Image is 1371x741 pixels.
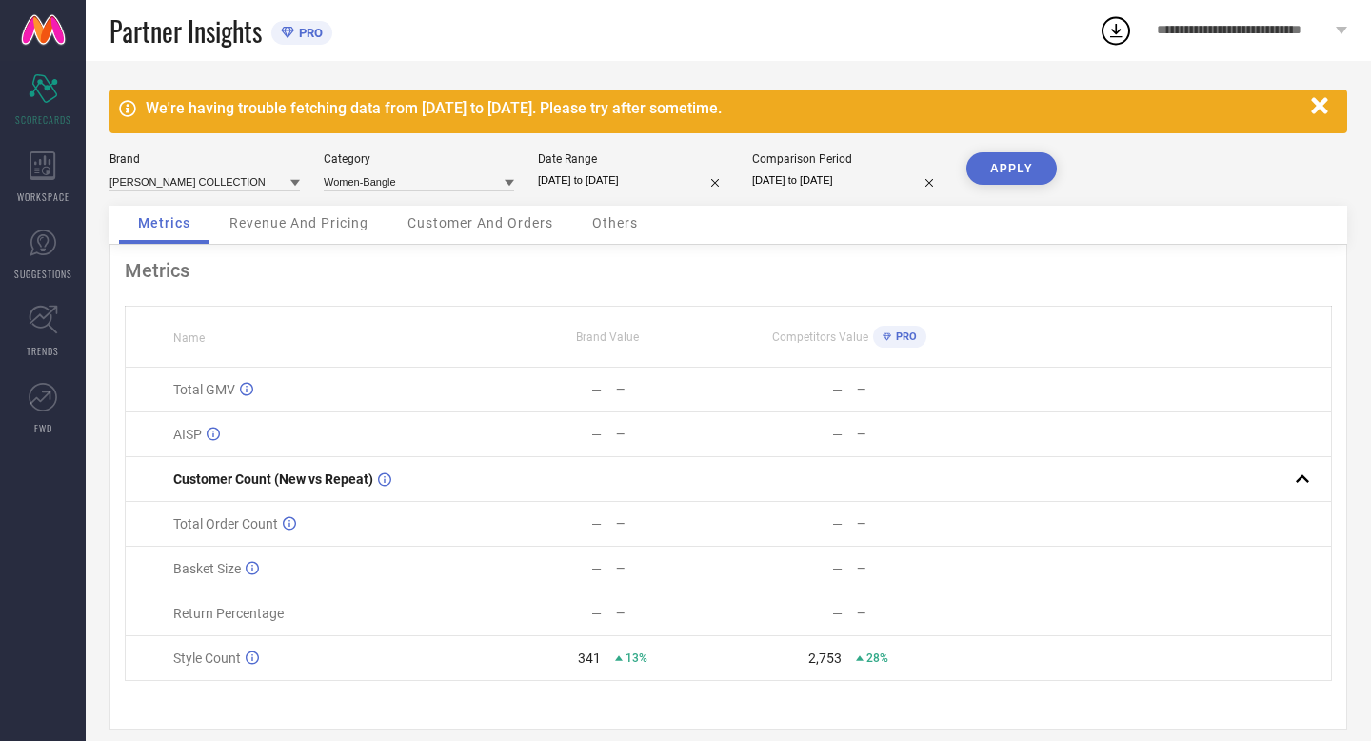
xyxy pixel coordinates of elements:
[324,152,514,166] div: Category
[891,330,917,343] span: PRO
[138,215,190,230] span: Metrics
[173,651,241,666] span: Style Count
[857,562,968,575] div: —
[576,330,639,344] span: Brand Value
[966,152,1057,185] button: APPLY
[34,421,52,435] span: FWD
[17,190,70,204] span: WORKSPACE
[866,651,888,665] span: 28%
[125,259,1332,282] div: Metrics
[591,561,602,576] div: —
[14,267,72,281] span: SUGGESTIONS
[173,427,202,442] span: AISP
[832,606,843,621] div: —
[173,382,235,397] span: Total GMV
[616,607,727,620] div: —
[146,99,1301,117] div: We're having trouble fetching data from [DATE] to [DATE]. Please try after sometime.
[832,516,843,531] div: —
[857,428,968,441] div: —
[173,331,205,345] span: Name
[538,170,728,190] input: Select date range
[857,517,968,531] div: —
[27,344,59,358] span: TRENDS
[832,427,843,442] div: —
[294,26,323,40] span: PRO
[592,215,638,230] span: Others
[752,152,943,166] div: Comparison Period
[173,606,284,621] span: Return Percentage
[832,382,843,397] div: —
[616,562,727,575] div: —
[616,383,727,396] div: —
[832,561,843,576] div: —
[173,561,241,576] span: Basket Size
[109,11,262,50] span: Partner Insights
[591,606,602,621] div: —
[591,516,602,531] div: —
[626,651,647,665] span: 13%
[808,651,842,666] div: 2,753
[857,383,968,396] div: —
[538,152,728,166] div: Date Range
[109,152,300,166] div: Brand
[15,112,71,127] span: SCORECARDS
[591,382,602,397] div: —
[616,428,727,441] div: —
[407,215,553,230] span: Customer And Orders
[173,471,373,487] span: Customer Count (New vs Repeat)
[1099,13,1133,48] div: Open download list
[772,330,868,344] span: Competitors Value
[578,651,601,666] div: 341
[173,516,278,531] span: Total Order Count
[857,607,968,620] div: —
[591,427,602,442] div: —
[616,517,727,531] div: —
[229,215,368,230] span: Revenue And Pricing
[752,170,943,190] input: Select comparison period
